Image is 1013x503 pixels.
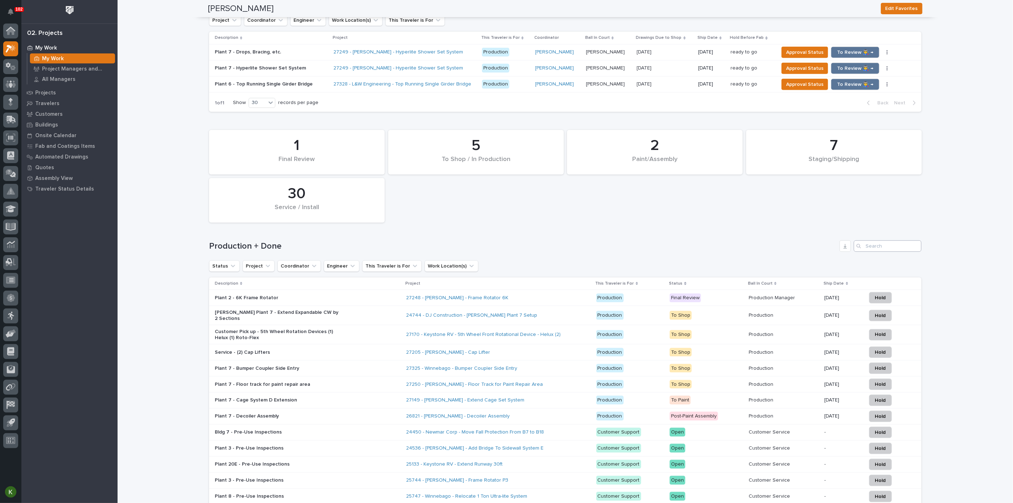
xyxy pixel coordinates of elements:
[579,137,731,155] div: 2
[63,4,76,17] img: Workspace Logo
[875,330,886,339] span: Hold
[875,294,886,302] span: Hold
[215,397,339,403] p: Plant 7 - Cage System D Extension
[596,460,641,469] div: Customer Support
[831,63,879,74] button: To Review 👨‍🏭 →
[21,42,118,53] a: My Work
[861,100,891,106] button: Back
[875,380,886,389] span: Hold
[698,49,725,55] p: [DATE]
[362,260,422,272] button: This Traveler is For
[215,461,339,467] p: Plant 20E - Pre-Use Inspections
[21,87,118,98] a: Projects
[35,90,56,96] p: Projects
[670,330,692,339] div: To Shop
[596,428,641,437] div: Customer Support
[42,66,112,72] p: Project Managers and Engineers
[406,397,524,403] a: 27149 - [PERSON_NAME] - Extend Cage Set System
[749,460,791,467] p: Customer Service
[749,348,775,356] p: Production
[749,476,791,483] p: Customer Service
[209,241,837,251] h1: Production + Done
[831,79,879,90] button: To Review 👨‍🏭 →
[698,81,725,87] p: [DATE]
[333,65,463,71] a: 27249 - [PERSON_NAME] - Hyperlite Shower Set System
[35,100,59,107] p: Travelers
[749,294,796,301] p: Production Manager
[596,444,641,453] div: Customer Support
[596,294,624,302] div: Production
[579,156,731,171] div: Paint/Assembly
[215,349,339,356] p: Service - (2) Cap Lifters
[221,204,373,219] div: Service / Install
[670,412,718,421] div: Post-Paint Assembly
[278,100,318,106] p: records per page
[333,49,463,55] a: 27249 - [PERSON_NAME] - Hyperlite Shower Set System
[209,260,240,272] button: Status
[35,45,57,51] p: My Work
[482,48,509,57] div: Production
[333,81,471,87] a: 27328 - L&W Engineering - Top Running Single Girder Bridge
[837,80,873,89] span: To Review 👨‍🏭 →
[749,412,775,419] p: Production
[27,53,118,63] a: My Work
[825,429,861,435] p: -
[215,64,307,71] p: Plant 7 - Hyperlite Shower Set System
[670,380,692,389] div: To Shop
[731,48,759,55] p: ready to go
[400,156,552,171] div: To Shop / In Production
[869,459,892,470] button: Hold
[596,280,634,287] p: This Traveler is For
[670,294,701,302] div: Final Review
[596,348,624,357] div: Production
[209,360,921,376] tr: Plant 7 - Bumper Coupler Side Entry27325 - Winnebago - Bumper Coupler Side Entry ProductionTo Sho...
[596,311,624,320] div: Production
[215,329,339,341] p: Customer Pick up - 5th Wheel Rotation Devices (1) Helux (1) Roto-Flex
[875,311,886,320] span: Hold
[35,165,54,171] p: Quotes
[825,312,861,318] p: [DATE]
[215,382,339,388] p: Plant 7 - Floor track for paint repair area
[209,306,921,325] tr: [PERSON_NAME] Plant 7 - Extend Expandable CW by 2 Sections24744 - DJ Construction - [PERSON_NAME]...
[21,162,118,173] a: Quotes
[869,475,892,486] button: Hold
[21,98,118,109] a: Travelers
[698,65,725,71] p: [DATE]
[669,280,682,287] p: Status
[596,476,641,485] div: Customer Support
[27,74,118,84] a: All Managers
[869,329,892,341] button: Hold
[869,310,892,321] button: Hold
[244,15,287,26] button: Coordinator
[869,411,892,422] button: Hold
[875,492,886,501] span: Hold
[875,396,886,405] span: Hold
[21,119,118,130] a: Buildings
[825,382,861,388] p: [DATE]
[749,396,775,403] p: Production
[596,364,624,373] div: Production
[670,364,692,373] div: To Shop
[875,476,886,485] span: Hold
[215,80,314,87] p: Plant 6 - Top Running Single Girder Bridge
[749,444,791,451] p: Customer Service
[824,280,844,287] p: Ship Date
[670,396,691,405] div: To Paint
[786,80,824,89] span: Approval Status
[670,428,685,437] div: Open
[731,64,759,71] p: ready to go
[748,280,773,287] p: Ball In Court
[837,48,873,57] span: To Review 👨‍🏭 →
[324,260,359,272] button: Engineer
[209,325,921,344] tr: Customer Pick up - 5th Wheel Rotation Devices (1) Helux (1) Roto-Flex27170 - Keystone RV - 5th Wh...
[406,312,537,318] a: 24744 - DJ Construction - [PERSON_NAME] Plant 7 Setup
[209,456,921,472] tr: Plant 20E - Pre-Use Inspections25133 - Keystone RV - Extend Runway 30ft Customer SupportOpenCusto...
[209,290,921,306] tr: Plant 2 - 6K Frame Rotator27248 - [PERSON_NAME] - Frame Rotator 6K ProductionFinal ReviewProducti...
[215,280,238,287] p: Description
[35,111,63,118] p: Customers
[333,34,348,42] p: Project
[869,491,892,502] button: Hold
[215,477,339,483] p: Plant 3 - Pre-Use Inspections
[329,15,383,26] button: Work Location(s)
[535,34,559,42] p: Coordinator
